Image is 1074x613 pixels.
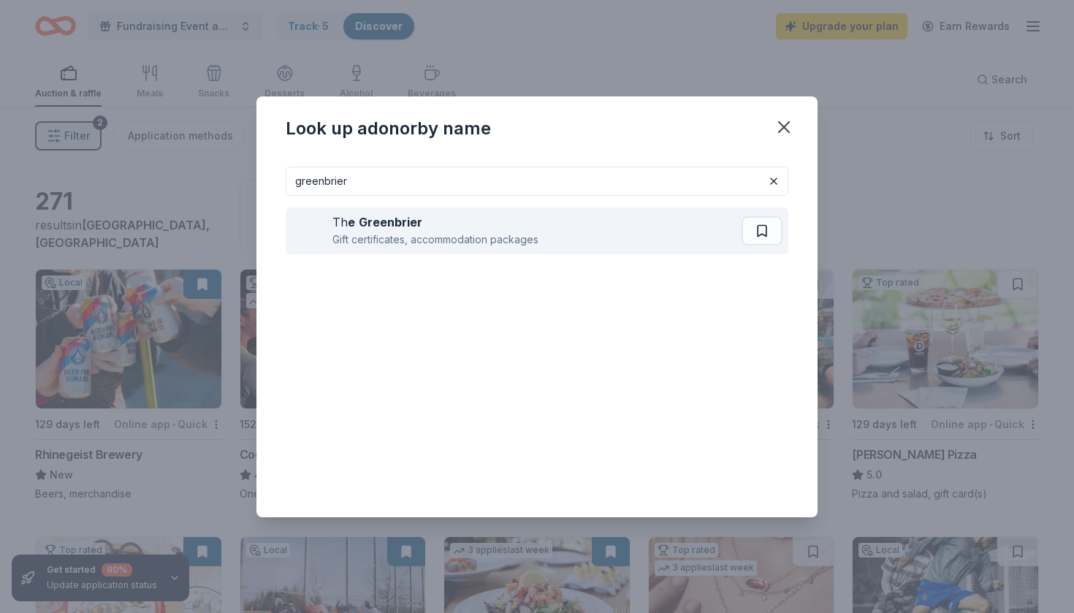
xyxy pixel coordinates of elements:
strong: Greenbrier [359,215,422,229]
div: Gift certificates, accommodation packages [332,231,538,248]
input: Search [286,167,788,196]
img: Image for The Greenbrier [292,213,327,248]
strong: e [348,215,355,229]
div: Th [332,213,538,231]
div: Look up a donor by name [286,117,491,140]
